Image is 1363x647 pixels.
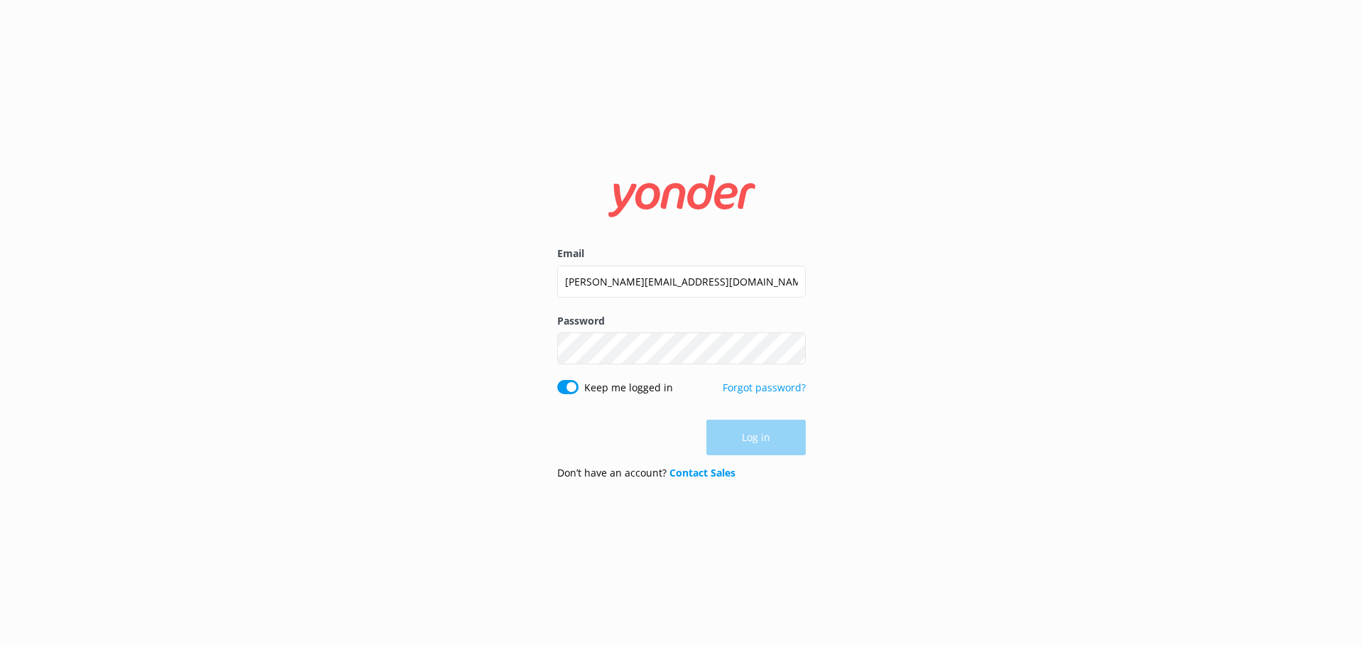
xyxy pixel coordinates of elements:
label: Password [557,313,806,329]
a: Forgot password? [723,381,806,394]
a: Contact Sales [669,466,735,479]
button: Show password [777,335,806,363]
input: user@emailaddress.com [557,266,806,298]
p: Don’t have an account? [557,465,735,481]
label: Email [557,246,806,261]
label: Keep me logged in [584,380,673,396]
